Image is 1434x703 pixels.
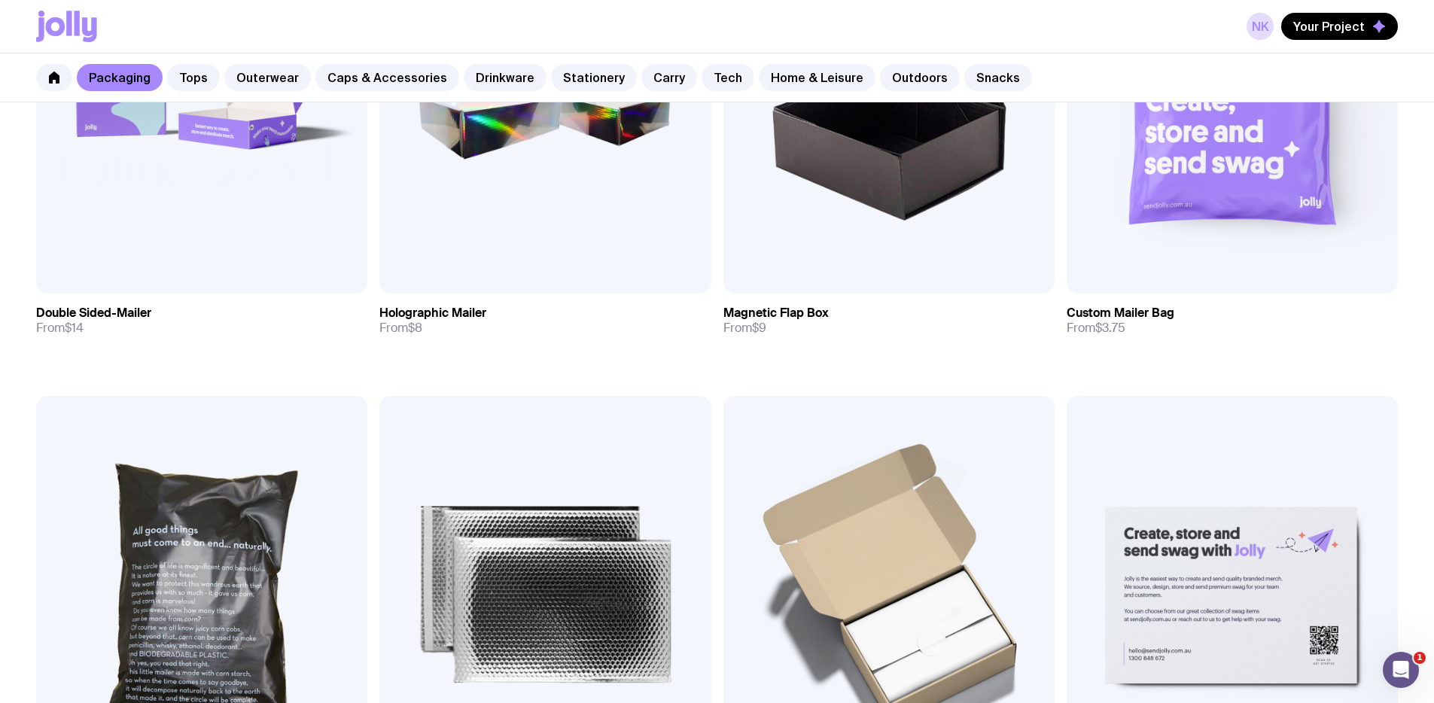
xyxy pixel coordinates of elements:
span: From [379,321,422,336]
iframe: Intercom live chat [1383,652,1419,688]
span: From [36,321,84,336]
a: NK [1247,13,1274,40]
a: Tops [167,64,220,91]
span: $8 [408,320,422,336]
h3: Custom Mailer Bag [1067,306,1174,321]
a: Tech [702,64,754,91]
a: Magnetic Flap BoxFrom$9 [723,294,1055,348]
span: $3.75 [1095,320,1125,336]
button: Your Project [1281,13,1398,40]
a: Custom Mailer BagFrom$3.75 [1067,294,1398,348]
a: Caps & Accessories [315,64,459,91]
a: Snacks [964,64,1032,91]
h3: Double Sided-Mailer [36,306,151,321]
h3: Magnetic Flap Box [723,306,829,321]
a: Carry [641,64,697,91]
a: Outerwear [224,64,311,91]
span: $9 [752,320,766,336]
span: From [723,321,766,336]
a: Double Sided-MailerFrom$14 [36,294,367,348]
span: From [1067,321,1125,336]
a: Outdoors [880,64,960,91]
h3: Holographic Mailer [379,306,486,321]
a: Packaging [77,64,163,91]
a: Drinkware [464,64,547,91]
a: Holographic MailerFrom$8 [379,294,711,348]
span: 1 [1414,652,1426,664]
a: Home & Leisure [759,64,875,91]
span: $14 [65,320,84,336]
a: Stationery [551,64,637,91]
span: Your Project [1293,19,1365,34]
